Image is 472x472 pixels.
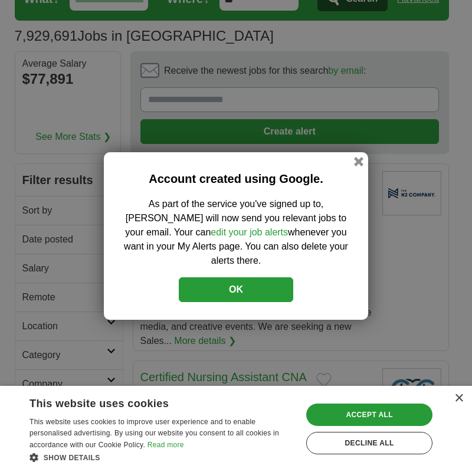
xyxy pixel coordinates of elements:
[306,404,432,426] div: Accept all
[211,227,288,237] a: edit your job alerts
[29,451,294,463] div: Show details
[122,170,350,188] h2: Account created using Google.
[454,394,463,403] div: Close
[29,418,279,450] span: This website uses cookies to improve user experience and to enable personalised advertising. By u...
[122,197,350,268] p: As part of the service you've signed up to, [PERSON_NAME] will now send you relevant jobs to your...
[179,277,293,302] button: OK
[29,393,265,411] div: This website uses cookies
[147,441,184,449] a: Read more, opens a new window
[44,454,100,462] span: Show details
[306,432,432,454] div: Decline all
